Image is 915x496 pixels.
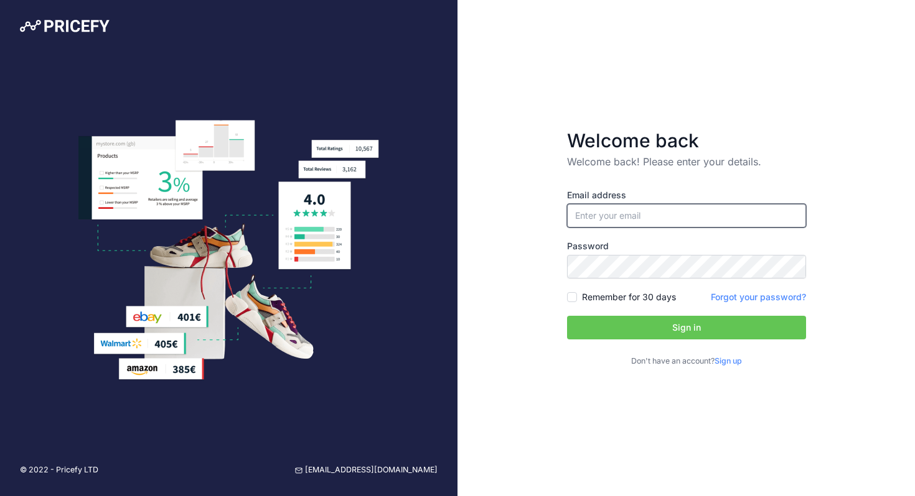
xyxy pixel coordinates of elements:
[711,292,806,302] a: Forgot your password?
[567,204,806,227] input: Enter your email
[295,464,438,476] a: [EMAIL_ADDRESS][DOMAIN_NAME]
[582,291,676,303] label: Remember for 30 days
[567,154,806,169] p: Welcome back! Please enter your details.
[567,316,806,339] button: Sign in
[20,20,110,32] img: Pricefy
[20,464,98,476] p: © 2022 - Pricefy LTD
[567,240,806,252] label: Password
[567,189,806,201] label: Email address
[567,129,806,152] h3: Welcome back
[715,356,742,365] a: Sign up
[567,356,806,367] p: Don't have an account?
